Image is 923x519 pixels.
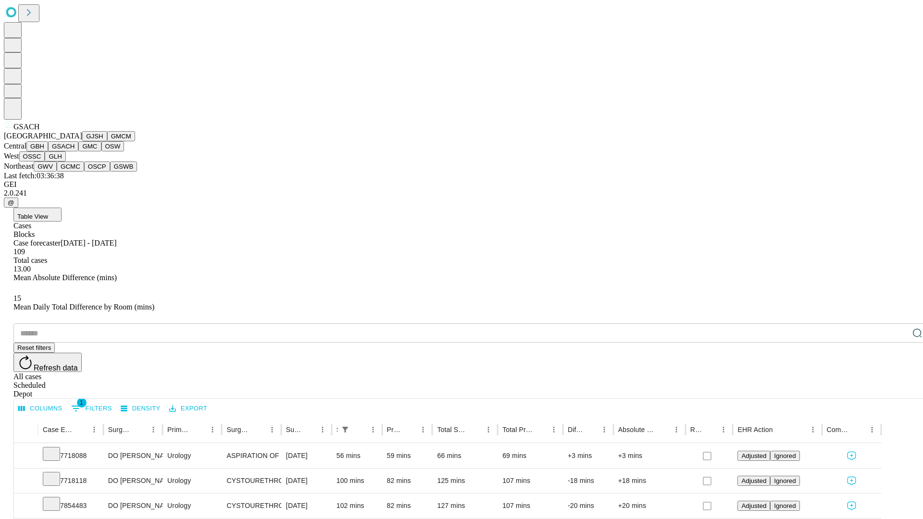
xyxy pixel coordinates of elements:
button: Menu [598,423,611,436]
div: 125 mins [437,469,493,493]
span: GSACH [13,123,39,131]
button: Table View [13,208,62,222]
button: GWV [34,161,57,172]
button: GJSH [82,131,107,141]
div: 127 mins [437,494,493,518]
button: Sort [703,423,717,436]
span: Total cases [13,256,47,264]
div: Total Predicted Duration [502,426,533,433]
button: Sort [584,423,598,436]
div: [DATE] [286,469,327,493]
div: Surgeon Name [108,426,132,433]
span: 1 [77,398,87,408]
div: Comments [827,426,851,433]
button: Menu [547,423,561,436]
button: Adjusted [737,501,770,511]
button: Select columns [16,401,65,416]
div: 59 mins [387,444,428,468]
button: Ignored [770,476,799,486]
div: Urology [167,494,217,518]
div: -18 mins [568,469,609,493]
button: Menu [316,423,329,436]
button: GSWB [110,161,137,172]
button: Reset filters [13,343,55,353]
button: Menu [670,423,683,436]
span: Mean Absolute Difference (mins) [13,273,117,282]
button: GMCM [107,131,135,141]
div: DO [PERSON_NAME] A Do [108,494,158,518]
span: Case forecaster [13,239,61,247]
div: 82 mins [387,469,428,493]
button: Menu [87,423,101,436]
button: Sort [252,423,265,436]
span: 13.00 [13,265,31,273]
button: Sort [133,423,147,436]
button: Menu [147,423,160,436]
button: Sort [403,423,416,436]
span: Mean Daily Total Difference by Room (mins) [13,303,154,311]
button: Ignored [770,451,799,461]
div: Case Epic Id [43,426,73,433]
button: Sort [656,423,670,436]
button: GSACH [48,141,78,151]
div: +3 mins [568,444,609,468]
span: Adjusted [741,477,766,484]
div: 82 mins [387,494,428,518]
div: 1 active filter [338,423,352,436]
button: Menu [482,423,495,436]
button: Adjusted [737,451,770,461]
button: Menu [865,423,879,436]
span: Reset filters [17,344,51,351]
span: Adjusted [741,452,766,459]
span: Refresh data [34,364,78,372]
button: Sort [74,423,87,436]
div: EHR Action [737,426,773,433]
button: Menu [206,423,219,436]
div: Scheduled In Room Duration [337,426,337,433]
div: CYSTOURETHROSCOPY [MEDICAL_DATA] WITH [MEDICAL_DATA] AND [MEDICAL_DATA] INSERTION [226,469,276,493]
span: Ignored [774,452,796,459]
div: GEI [4,180,919,189]
button: Menu [806,423,820,436]
div: 100 mins [337,469,377,493]
button: GCMC [57,161,84,172]
span: Ignored [774,477,796,484]
button: Expand [19,498,33,515]
button: Sort [774,423,787,436]
span: Central [4,142,26,150]
div: DO [PERSON_NAME] A Do [108,469,158,493]
button: Show filters [338,423,352,436]
button: Show filters [69,401,114,416]
button: Sort [353,423,366,436]
button: Density [118,401,163,416]
button: Sort [302,423,316,436]
button: OSW [101,141,125,151]
span: [DATE] - [DATE] [61,239,116,247]
button: Export [167,401,210,416]
button: Sort [852,423,865,436]
div: 69 mins [502,444,558,468]
span: Ignored [774,502,796,509]
div: Predicted In Room Duration [387,426,402,433]
div: 7854483 [43,494,99,518]
div: 7718088 [43,444,99,468]
span: Last fetch: 03:36:38 [4,172,64,180]
button: Expand [19,473,33,490]
span: 15 [13,294,21,302]
div: Surgery Name [226,426,250,433]
div: -20 mins [568,494,609,518]
button: Ignored [770,501,799,511]
div: 102 mins [337,494,377,518]
button: Refresh data [13,353,82,372]
div: CYSTOURETHROSCOPY [MEDICAL_DATA] WITH [MEDICAL_DATA] AND [MEDICAL_DATA] INSERTION [226,494,276,518]
div: Total Scheduled Duration [437,426,467,433]
div: [DATE] [286,444,327,468]
div: Absolute Difference [618,426,655,433]
div: 107 mins [502,469,558,493]
div: +18 mins [618,469,681,493]
button: Menu [717,423,730,436]
button: Menu [265,423,279,436]
button: Expand [19,448,33,465]
div: 2.0.241 [4,189,919,198]
div: Surgery Date [286,426,301,433]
